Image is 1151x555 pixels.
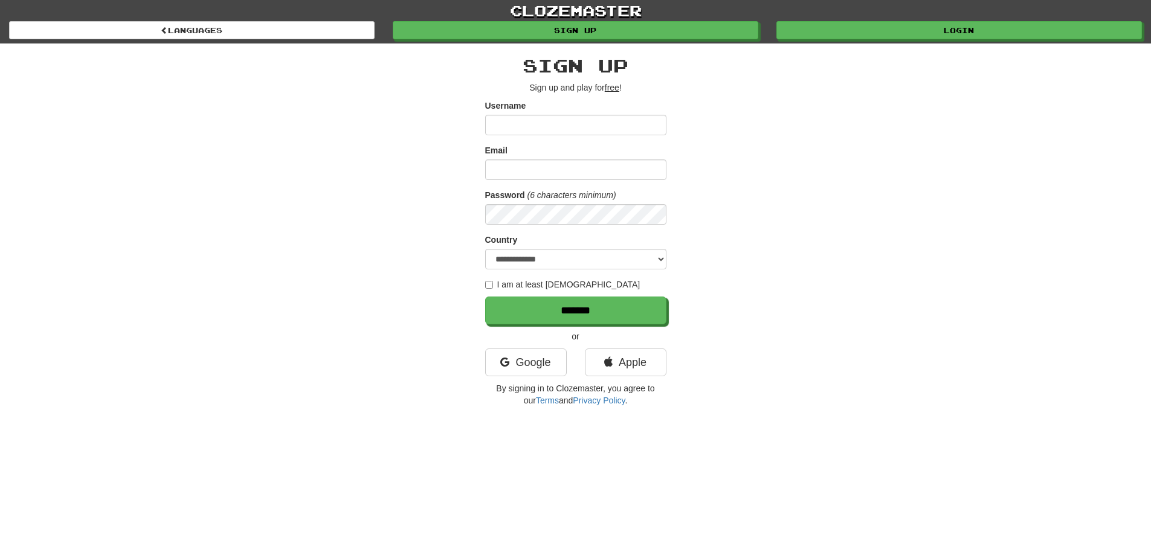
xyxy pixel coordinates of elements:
[485,330,666,342] p: or
[585,348,666,376] a: Apple
[485,278,640,290] label: I am at least [DEMOGRAPHIC_DATA]
[485,382,666,406] p: By signing in to Clozemaster, you agree to our and .
[485,348,567,376] a: Google
[9,21,375,39] a: Languages
[485,189,525,201] label: Password
[485,144,508,156] label: Email
[536,396,559,405] a: Terms
[393,21,758,39] a: Sign up
[527,190,616,200] em: (6 characters minimum)
[485,100,526,112] label: Username
[485,234,518,246] label: Country
[605,83,619,92] u: free
[573,396,625,405] a: Privacy Policy
[485,82,666,94] p: Sign up and play for !
[485,281,493,289] input: I am at least [DEMOGRAPHIC_DATA]
[485,56,666,75] h2: Sign up
[776,21,1142,39] a: Login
